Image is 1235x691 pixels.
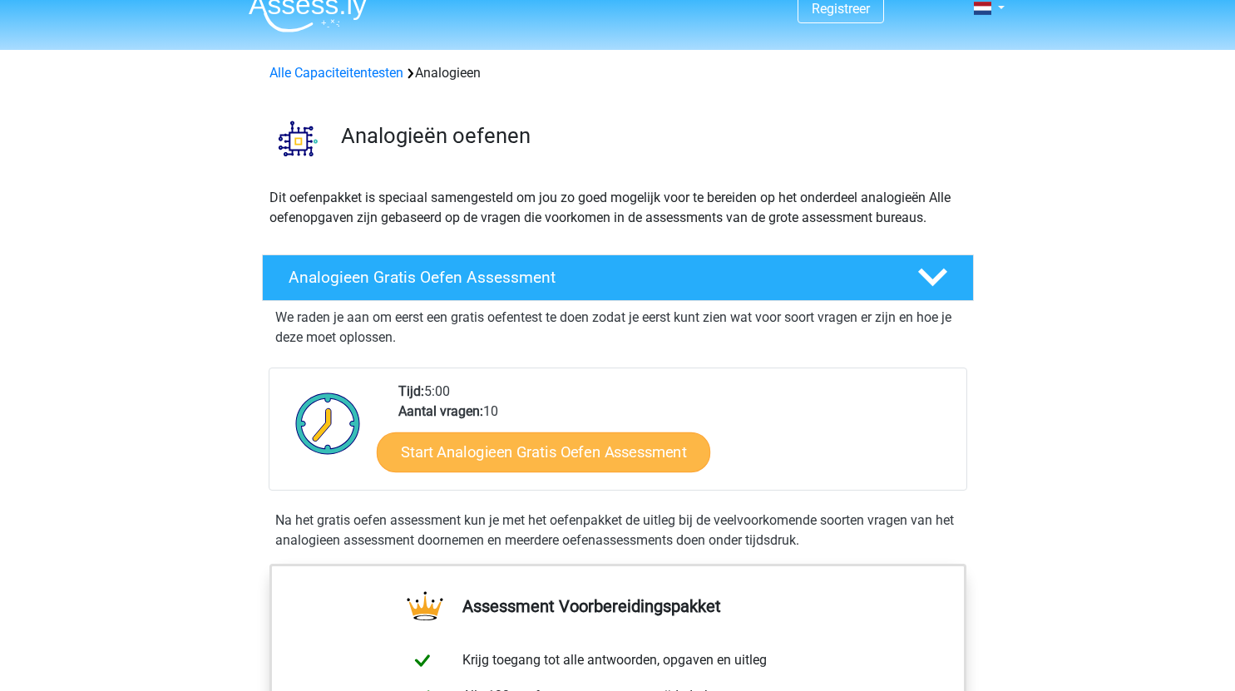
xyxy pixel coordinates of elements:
b: Aantal vragen: [398,403,483,419]
a: Alle Capaciteitentesten [269,65,403,81]
img: Klok [286,382,370,465]
img: analogieen [263,103,333,174]
b: Tijd: [398,383,424,399]
h3: Analogieën oefenen [341,123,961,149]
a: Registreer [812,1,870,17]
div: 5:00 10 [386,382,966,490]
p: We raden je aan om eerst een gratis oefentest te doen zodat je eerst kunt zien wat voor soort vra... [275,308,961,348]
div: Analogieen [263,63,973,83]
a: Start Analogieen Gratis Oefen Assessment [377,432,710,471]
h4: Analogieen Gratis Oefen Assessment [289,268,891,287]
div: Na het gratis oefen assessment kun je met het oefenpakket de uitleg bij de veelvoorkomende soorte... [269,511,967,550]
p: Dit oefenpakket is speciaal samengesteld om jou zo goed mogelijk voor te bereiden op het onderdee... [269,188,966,228]
a: Analogieen Gratis Oefen Assessment [255,254,981,301]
